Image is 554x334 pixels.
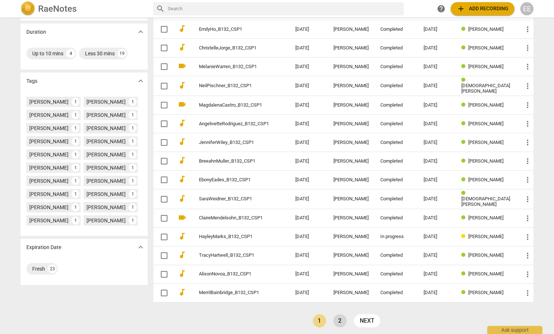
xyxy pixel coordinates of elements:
[118,49,126,58] div: 19
[136,77,145,85] span: expand_more
[199,196,269,202] a: SaraWeidner_B132_CSP1
[424,103,450,108] div: [DATE]
[199,64,269,70] a: MelanieWarren_B132_CSP1
[199,234,269,240] a: HayleyMarks_B132_CSP1
[461,45,468,51] span: Review status: completed
[178,43,186,52] span: audiotrack
[71,203,80,211] div: 1
[333,103,369,108] div: [PERSON_NAME]
[461,190,468,196] span: Review status: completed
[129,98,137,106] div: 1
[178,137,186,146] span: audiotrack
[199,121,269,127] a: AngelivetteRodriguez_B132_CSP1
[468,177,503,182] span: [PERSON_NAME]
[523,233,532,241] span: more_vert
[178,175,186,183] span: audiotrack
[86,125,126,132] div: [PERSON_NAME]
[523,82,532,90] span: more_vert
[199,103,269,108] a: MagdalenaCastro_B132_CSP1
[468,158,503,164] span: [PERSON_NAME]
[71,111,80,119] div: 1
[289,20,328,39] td: [DATE]
[468,290,503,295] span: [PERSON_NAME]
[29,151,69,158] div: [PERSON_NAME]
[461,177,468,182] span: Review status: completed
[129,203,137,211] div: 1
[199,271,269,277] a: AlisonNovoa_B132_CSP1
[71,151,80,159] div: 1
[178,194,186,203] span: audiotrack
[461,158,468,164] span: Review status: completed
[178,100,186,109] span: videocam
[66,49,75,58] div: 4
[178,288,186,297] span: audiotrack
[333,177,369,183] div: [PERSON_NAME]
[129,216,137,224] div: 1
[136,243,145,252] span: expand_more
[424,271,450,277] div: [DATE]
[29,138,69,145] div: [PERSON_NAME]
[178,119,186,127] span: audiotrack
[523,289,532,297] span: more_vert
[468,102,503,108] span: [PERSON_NAME]
[86,164,126,171] div: [PERSON_NAME]
[289,171,328,189] td: [DATE]
[178,62,186,70] span: videocam
[380,215,412,221] div: Completed
[289,189,328,209] td: [DATE]
[520,2,533,15] button: EE
[380,159,412,164] div: Completed
[424,45,450,51] div: [DATE]
[523,62,532,71] span: more_vert
[380,177,412,183] div: Completed
[354,314,380,327] a: next
[424,177,450,183] div: [DATE]
[38,4,77,14] h2: RaeNotes
[457,4,465,13] span: add
[380,103,412,108] div: Completed
[289,265,328,283] td: [DATE]
[461,26,468,32] span: Review status: completed
[199,290,269,296] a: MerrilBainbridge_B132_CSP1
[424,83,450,89] div: [DATE]
[523,251,532,260] span: more_vert
[523,157,532,166] span: more_vert
[86,204,126,211] div: [PERSON_NAME]
[424,234,450,240] div: [DATE]
[129,124,137,132] div: 1
[424,196,450,202] div: [DATE]
[71,124,80,132] div: 1
[468,26,503,32] span: [PERSON_NAME]
[461,64,468,69] span: Review status: completed
[21,1,147,16] a: LogoRaeNotes
[461,215,468,220] span: Review status: completed
[199,140,269,145] a: JenniferWiley_B132_CSP1
[289,76,328,96] td: [DATE]
[424,159,450,164] div: [DATE]
[461,196,510,207] span: [DEMOGRAPHIC_DATA][PERSON_NAME]
[129,190,137,198] div: 1
[71,216,80,224] div: 1
[333,290,369,296] div: [PERSON_NAME]
[380,234,412,240] div: In progress
[168,3,401,15] input: Search
[289,115,328,133] td: [DATE]
[333,27,369,32] div: [PERSON_NAME]
[86,98,126,105] div: [PERSON_NAME]
[26,77,37,85] p: Tags
[380,64,412,70] div: Completed
[424,64,450,70] div: [DATE]
[424,215,450,221] div: [DATE]
[437,4,446,13] span: help
[289,57,328,76] td: [DATE]
[333,234,369,240] div: [PERSON_NAME]
[380,83,412,89] div: Completed
[29,111,69,119] div: [PERSON_NAME]
[156,4,165,13] span: search
[333,121,369,127] div: [PERSON_NAME]
[29,204,69,211] div: [PERSON_NAME]
[289,209,328,227] td: [DATE]
[333,64,369,70] div: [PERSON_NAME]
[199,159,269,164] a: BreeahnMuller_B132_CSP1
